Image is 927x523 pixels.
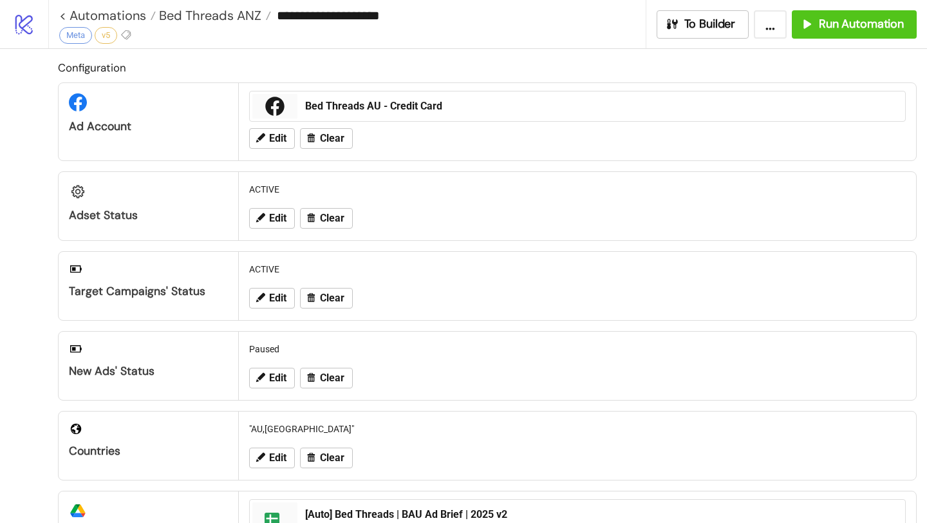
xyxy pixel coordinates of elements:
button: Clear [300,288,353,309]
button: Run Automation [792,10,917,39]
button: Edit [249,448,295,468]
span: Clear [320,292,344,304]
span: To Builder [684,17,736,32]
span: Clear [320,133,344,144]
div: Ad Account [69,119,228,134]
span: Clear [320,452,344,464]
div: Paused [244,337,911,361]
div: Adset Status [69,208,228,223]
button: Clear [300,128,353,149]
div: "AU,[GEOGRAPHIC_DATA]" [244,417,911,441]
a: Bed Threads ANZ [156,9,271,22]
span: Edit [269,213,286,224]
div: New Ads' Status [69,364,228,379]
span: Edit [269,372,286,384]
div: Meta [59,27,92,44]
button: Edit [249,208,295,229]
span: Clear [320,372,344,384]
span: Edit [269,452,286,464]
span: Clear [320,213,344,224]
button: ... [754,10,787,39]
button: Edit [249,368,295,388]
span: Bed Threads ANZ [156,7,261,24]
button: Clear [300,448,353,468]
button: Clear [300,368,353,388]
span: Run Automation [819,17,904,32]
a: < Automations [59,9,156,22]
button: Edit [249,288,295,309]
div: Bed Threads AU - Credit Card [305,99,897,113]
div: ACTIVE [244,177,911,202]
button: Edit [249,128,295,149]
div: [Auto] Bed Threads | BAU Ad Brief | 2025 v2 [305,508,897,522]
div: ACTIVE [244,257,911,281]
span: Edit [269,133,286,144]
button: Clear [300,208,353,229]
h2: Configuration [58,59,917,76]
div: Target Campaigns' Status [69,284,228,299]
div: Countries [69,444,228,459]
div: v5 [95,27,117,44]
span: Edit [269,292,286,304]
button: To Builder [657,10,749,39]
